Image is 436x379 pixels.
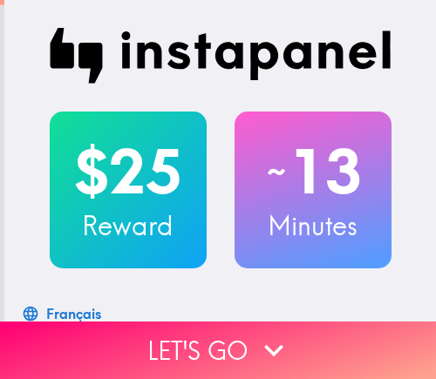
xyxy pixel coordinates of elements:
[50,207,207,244] h3: Reward
[50,28,392,84] img: Instapanel
[18,296,108,331] button: Français
[46,301,101,326] div: Français
[235,207,392,244] h3: Minutes
[50,136,207,207] h2: $25
[235,136,392,207] h2: 13
[264,146,289,198] span: ~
